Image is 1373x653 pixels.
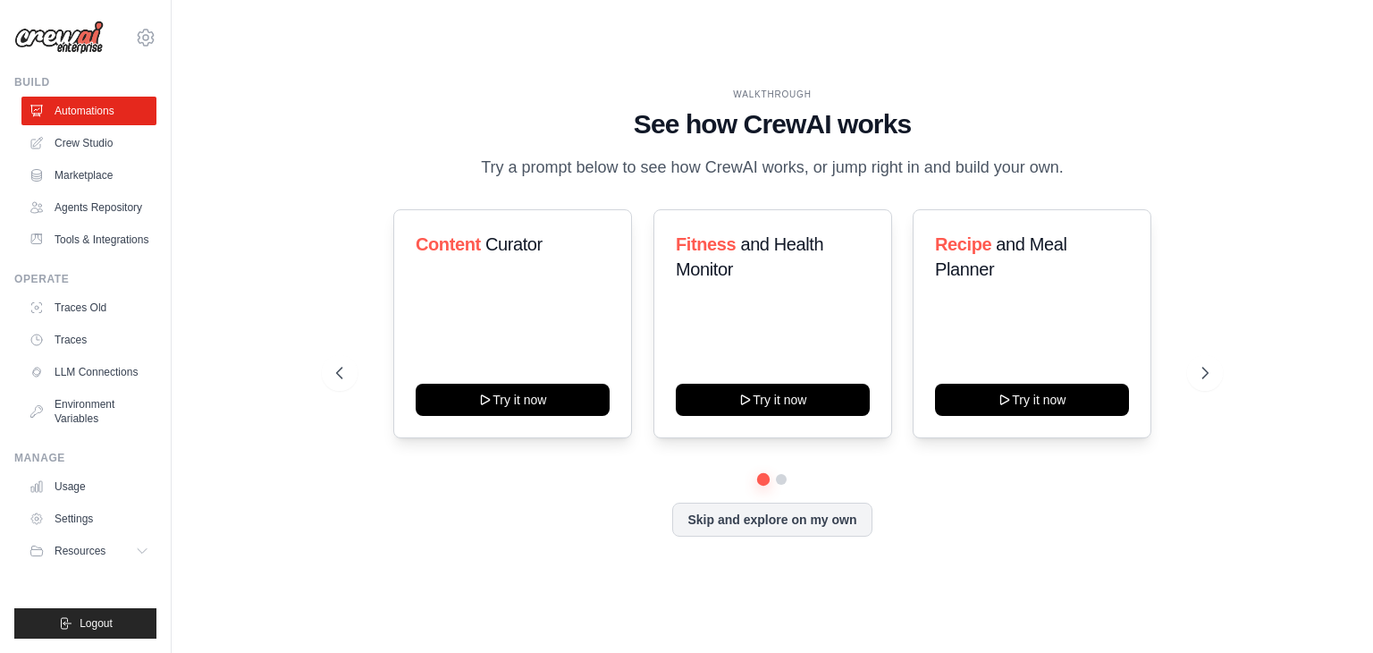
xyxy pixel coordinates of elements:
span: Recipe [935,234,991,254]
button: Try it now [676,384,870,416]
a: Settings [21,505,156,533]
a: LLM Connections [21,358,156,386]
a: Traces [21,326,156,354]
button: Skip and explore on my own [672,503,872,537]
a: Automations [21,97,156,125]
span: Logout [80,616,113,631]
a: Marketplace [21,161,156,190]
div: WALKTHROUGH [336,88,1209,101]
div: Manage [14,451,156,465]
a: Tools & Integrations [21,225,156,254]
button: Logout [14,608,156,639]
a: Traces Old [21,293,156,322]
div: Build [14,75,156,89]
span: and Health Monitor [676,234,823,279]
span: Curator [485,234,543,254]
a: Environment Variables [21,390,156,433]
span: Resources [55,544,105,558]
p: Try a prompt below to see how CrewAI works, or jump right in and build your own. [472,155,1073,181]
button: Resources [21,537,156,565]
div: Operate [14,272,156,286]
a: Crew Studio [21,129,156,157]
button: Try it now [935,384,1129,416]
a: Usage [21,472,156,501]
span: Fitness [676,234,736,254]
button: Try it now [416,384,610,416]
span: Content [416,234,481,254]
span: and Meal Planner [935,234,1066,279]
h1: See how CrewAI works [336,108,1209,140]
img: Logo [14,21,104,55]
a: Agents Repository [21,193,156,222]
